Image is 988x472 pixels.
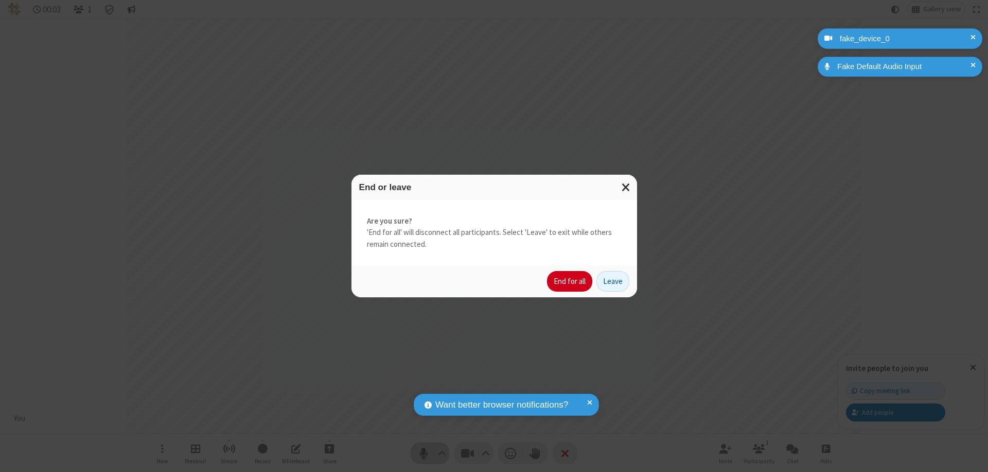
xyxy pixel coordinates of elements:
[351,200,637,266] div: 'End for all' will disconnect all participants. Select 'Leave' to exit while others remain connec...
[834,61,975,73] div: Fake Default Audio Input
[435,398,568,412] span: Want better browser notifications?
[547,271,592,292] button: End for all
[367,215,622,227] strong: Are you sure?
[615,175,637,200] button: Close modal
[836,33,975,45] div: fake_device_0
[359,182,629,192] h3: End or leave
[596,271,629,292] button: Leave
